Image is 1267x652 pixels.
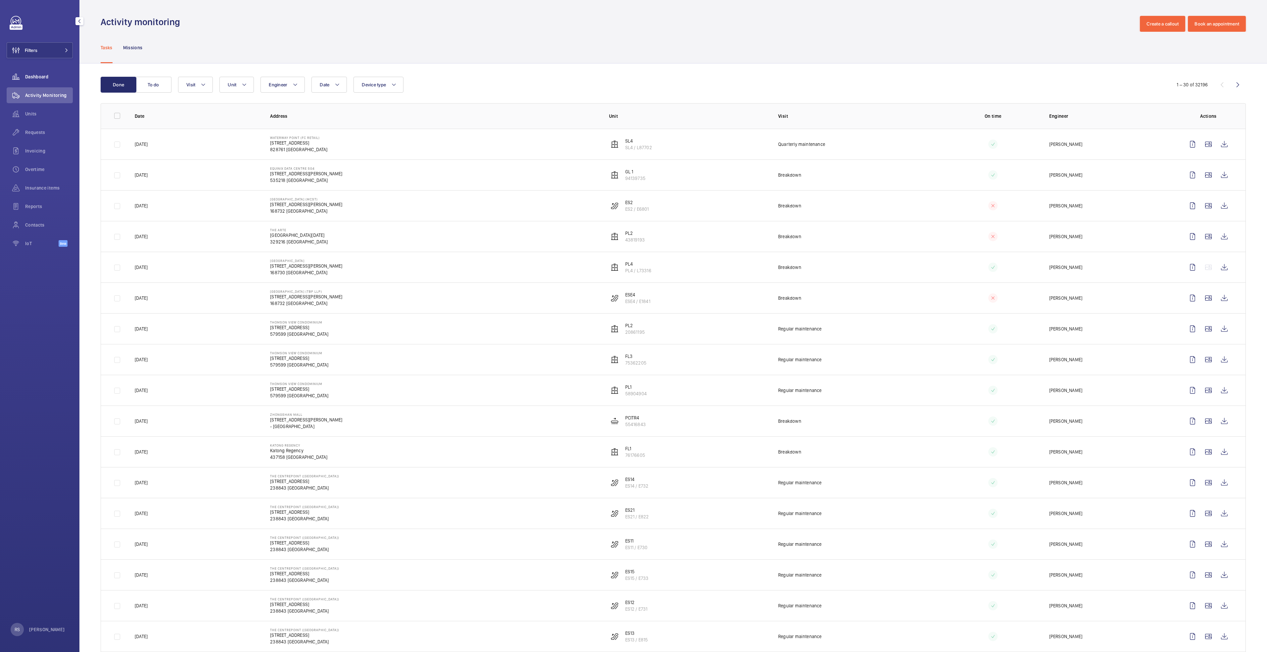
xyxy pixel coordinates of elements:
[101,16,184,28] h1: Activity monitoring
[25,110,73,117] span: Units
[135,572,148,578] p: [DATE]
[270,443,327,447] p: Katong Regency
[625,168,645,175] p: GL 1
[270,239,328,245] p: 329216 [GEOGRAPHIC_DATA]
[270,166,342,170] p: Equinix Data Centre SG4
[625,199,649,206] p: ES2
[611,294,619,302] img: escalator.svg
[270,170,342,177] p: [STREET_ADDRESS][PERSON_NAME]
[135,418,148,424] p: [DATE]
[778,141,825,148] p: Quarterly maintenance
[270,177,342,184] p: 535218 [GEOGRAPHIC_DATA]
[228,82,236,87] span: Unit
[1049,479,1082,486] p: [PERSON_NAME]
[625,261,651,267] p: PL4
[778,356,821,363] p: Regular maintenance
[611,263,619,271] img: elevator.svg
[135,510,148,517] p: [DATE]
[778,202,801,209] p: Breakdown
[1049,418,1082,424] p: [PERSON_NAME]
[269,82,287,87] span: Engineer
[311,77,347,93] button: Date
[101,77,136,93] button: Done
[625,390,647,397] p: 58904904
[611,540,619,548] img: escalator.svg
[25,222,73,228] span: Contacts
[1049,633,1082,640] p: [PERSON_NAME]
[270,351,328,355] p: Thomson View Condominium
[1049,602,1082,609] p: [PERSON_NAME]
[1188,16,1246,32] button: Book an appointment
[270,331,328,337] p: 579599 [GEOGRAPHIC_DATA]
[625,353,646,360] p: FL3
[135,264,148,271] p: [DATE]
[270,474,339,478] p: The Centrepoint ([GEOGRAPHIC_DATA])
[59,240,68,247] span: Beta
[778,326,821,332] p: Regular maintenance
[625,452,645,458] p: 76176605
[270,485,339,491] p: 238843 [GEOGRAPHIC_DATA]
[270,509,339,515] p: [STREET_ADDRESS]
[625,230,645,237] p: PL2
[270,136,327,140] p: Waterway Point (FC Retail)
[270,201,342,208] p: [STREET_ADDRESS][PERSON_NAME]
[270,632,339,638] p: [STREET_ADDRESS]
[625,568,649,575] p: ES15
[135,172,148,178] p: [DATE]
[270,259,342,263] p: [GEOGRAPHIC_DATA]
[270,386,328,392] p: [STREET_ADDRESS]
[625,421,646,428] p: 55416843
[778,387,821,394] p: Regular maintenance
[101,44,113,51] p: Tasks
[1049,113,1174,119] p: Engineer
[625,538,648,544] p: ES11
[611,356,619,364] img: elevator.svg
[611,509,619,517] img: escalator.svg
[625,360,646,366] p: 75362205
[625,513,649,520] p: ES21 / E822
[135,233,148,240] p: [DATE]
[778,233,801,240] p: Breakdown
[270,324,328,331] p: [STREET_ADDRESS]
[135,633,148,640] p: [DATE]
[270,320,328,324] p: Thomson View Condominium
[270,300,342,307] p: 168732 [GEOGRAPHIC_DATA]
[778,113,937,119] p: Visit
[625,636,648,643] p: ES13 / E815
[778,449,801,455] p: Breakdown
[29,626,65,633] p: [PERSON_NAME]
[135,356,148,363] p: [DATE]
[625,630,648,636] p: ES13
[1049,356,1082,363] p: [PERSON_NAME]
[270,289,342,293] p: [GEOGRAPHIC_DATA] (TBP LLP)
[270,423,342,430] p: - [GEOGRAPHIC_DATA]
[270,208,342,214] p: 168732 [GEOGRAPHIC_DATA]
[219,77,254,93] button: Unit
[625,291,650,298] p: ESE4
[135,449,148,455] p: [DATE]
[1049,264,1082,271] p: [PERSON_NAME]
[353,77,403,93] button: Device type
[1140,16,1185,32] button: Create a callout
[611,140,619,148] img: elevator.svg
[625,575,649,582] p: ES15 / E733
[270,392,328,399] p: 579599 [GEOGRAPHIC_DATA]
[1049,202,1082,209] p: [PERSON_NAME]
[611,571,619,579] img: escalator.svg
[625,599,648,606] p: ES12
[362,82,386,87] span: Device type
[320,82,329,87] span: Date
[270,628,339,632] p: The Centrepoint ([GEOGRAPHIC_DATA])
[625,476,649,483] p: ES14
[611,171,619,179] img: elevator.svg
[611,602,619,610] img: escalator.svg
[625,237,645,243] p: 43819193
[1049,449,1082,455] p: [PERSON_NAME]
[178,77,213,93] button: Visit
[1185,113,1232,119] p: Actions
[611,325,619,333] img: elevator.svg
[270,546,339,553] p: 238843 [GEOGRAPHIC_DATA]
[270,146,327,153] p: 828761 [GEOGRAPHIC_DATA]
[270,577,339,584] p: 238843 [GEOGRAPHIC_DATA]
[1049,172,1082,178] p: [PERSON_NAME]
